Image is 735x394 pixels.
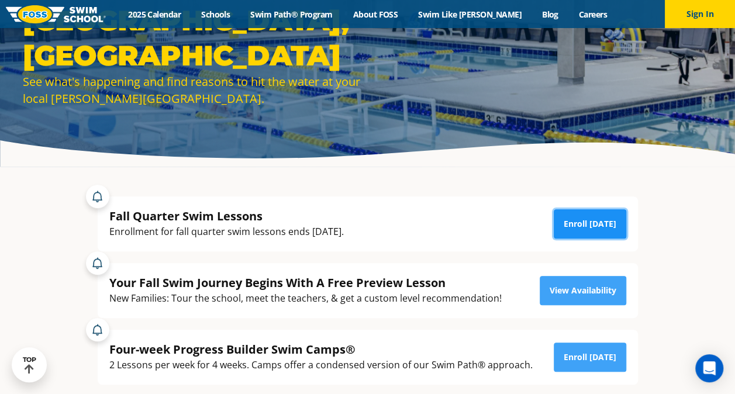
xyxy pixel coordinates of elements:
[109,224,344,240] div: Enrollment for fall quarter swim lessons ends [DATE].
[23,356,36,374] div: TOP
[109,357,533,373] div: 2 Lessons per week for 4 weeks. Camps offer a condensed version of our Swim Path® approach.
[532,9,568,20] a: Blog
[540,276,626,305] a: View Availability
[109,341,533,357] div: Four-week Progress Builder Swim Camps®
[109,208,344,224] div: Fall Quarter Swim Lessons
[240,9,343,20] a: Swim Path® Program
[191,9,240,20] a: Schools
[109,291,502,306] div: New Families: Tour the school, meet the teachers, & get a custom level recommendation!
[408,9,532,20] a: Swim Like [PERSON_NAME]
[6,5,106,23] img: FOSS Swim School Logo
[554,209,626,239] a: Enroll [DATE]
[118,9,191,20] a: 2025 Calendar
[23,73,362,107] div: See what's happening and find reasons to hit the water at your local [PERSON_NAME][GEOGRAPHIC_DATA].
[568,9,617,20] a: Careers
[109,275,502,291] div: Your Fall Swim Journey Begins With A Free Preview Lesson
[695,354,723,382] div: Open Intercom Messenger
[343,9,408,20] a: About FOSS
[554,343,626,372] a: Enroll [DATE]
